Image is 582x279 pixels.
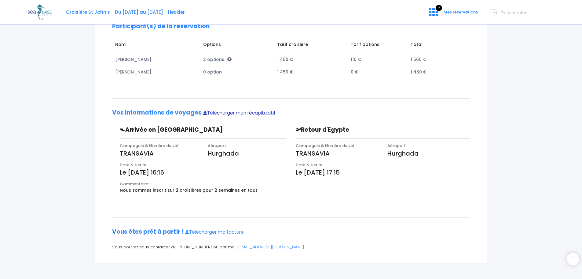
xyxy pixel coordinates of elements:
[115,126,247,134] h3: Arrivée en [GEOGRAPHIC_DATA]
[112,244,470,250] p: Vous pouvez nous contacter au [PHONE_NUMBER] ou par mail :
[208,149,287,158] p: Hurghada
[408,53,464,66] td: 1 560 €
[291,126,429,134] h3: Retour d'Egypte
[387,149,470,158] p: Hurghada
[112,109,470,116] h2: Vos informations de voyages
[120,143,178,149] span: Compagnie & Numéro de vol
[200,38,274,53] td: Options
[238,244,304,250] a: [EMAIL_ADDRESS][DOMAIN_NAME]
[296,162,322,168] span: Date & Heure
[408,66,464,78] td: 1 450 €
[112,23,470,30] h2: Participant(s) de la réservation
[296,149,378,158] p: TRANSAVIA
[120,181,150,187] span: Commentaire :
[501,10,527,16] span: Déconnexion
[348,66,408,78] td: 0 €
[348,38,408,53] td: Tarif options
[203,69,222,75] span: 0 option
[66,9,185,15] span: Croisière St John's - Du [DATE] au [DATE] - Heckler
[408,38,464,53] td: Total
[296,143,354,149] span: Compagnie & Numéro de vol
[120,187,287,194] p: Nous sommes inscrit sur 2 croisières pour 2 semaines en tout
[387,143,406,149] span: Aéroport
[112,228,470,236] h2: Vous êtes prêt à partir !
[274,66,348,78] td: 1 450 €
[120,168,287,177] p: Le [DATE] 16:15
[436,5,442,11] span: 2
[112,66,200,78] td: [PERSON_NAME]
[296,168,470,177] p: Le [DATE] 17:15
[348,53,408,66] td: 110 €
[185,229,244,235] a: Télécharger ma facture
[208,143,226,149] span: Aéroport
[274,38,348,53] td: Tarif croisière
[203,110,276,116] a: Télécharger mon récapitulatif
[444,9,478,15] span: Mes réservations
[120,149,199,158] p: TRANSAVIA
[112,38,200,53] td: Nom
[120,162,146,168] span: Date & Heure
[274,53,348,66] td: 1 450 €
[203,56,232,62] span: 2 options
[424,11,481,17] a: 2 Mes réservations
[112,53,200,66] td: [PERSON_NAME]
